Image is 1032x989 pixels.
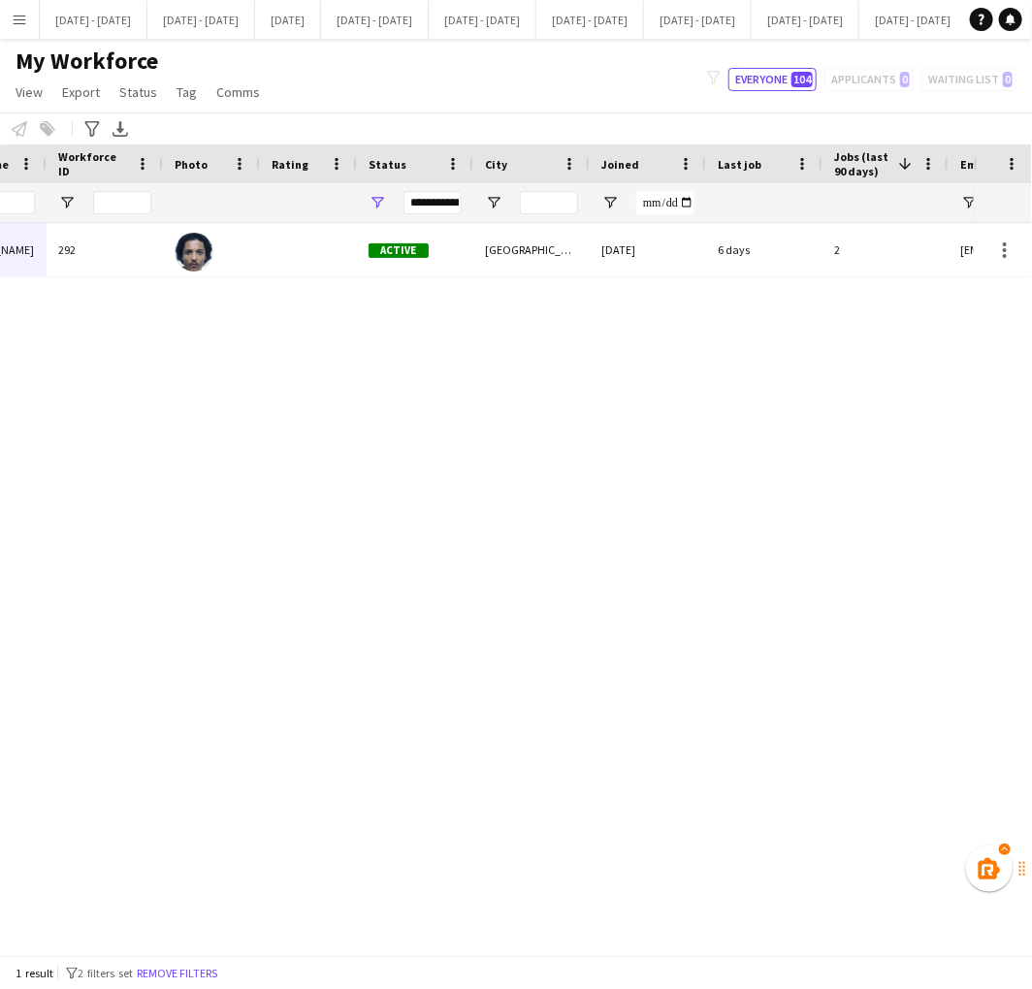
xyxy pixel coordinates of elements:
[109,117,132,141] app-action-btn: Export XLSX
[47,223,163,276] div: 292
[960,157,991,172] span: Email
[147,1,255,39] button: [DATE] - [DATE]
[175,157,208,172] span: Photo
[706,223,822,276] div: 6 days
[369,243,429,258] span: Active
[321,1,429,39] button: [DATE] - [DATE]
[16,47,158,76] span: My Workforce
[209,80,268,105] a: Comms
[78,966,133,980] span: 2 filters set
[601,157,639,172] span: Joined
[169,80,205,105] a: Tag
[133,963,221,984] button: Remove filters
[859,1,967,39] button: [DATE] - [DATE]
[834,149,890,178] span: Jobs (last 90 days)
[752,1,859,39] button: [DATE] - [DATE]
[636,191,694,214] input: Joined Filter Input
[93,191,151,214] input: Workforce ID Filter Input
[62,83,100,101] span: Export
[485,194,502,211] button: Open Filter Menu
[54,80,108,105] a: Export
[473,223,590,276] div: [GEOGRAPHIC_DATA]
[40,1,147,39] button: [DATE] - [DATE]
[960,194,978,211] button: Open Filter Menu
[791,72,813,87] span: 104
[369,194,386,211] button: Open Filter Menu
[822,223,949,276] div: 2
[255,1,321,39] button: [DATE]
[81,117,104,141] app-action-btn: Advanced filters
[119,83,157,101] span: Status
[112,80,165,105] a: Status
[58,194,76,211] button: Open Filter Menu
[520,191,578,214] input: City Filter Input
[718,157,761,172] span: Last job
[590,223,706,276] div: [DATE]
[644,1,752,39] button: [DATE] - [DATE]
[8,80,50,105] a: View
[429,1,536,39] button: [DATE] - [DATE]
[728,68,817,91] button: Everyone104
[58,149,128,178] span: Workforce ID
[272,157,308,172] span: Rating
[16,83,43,101] span: View
[601,194,619,211] button: Open Filter Menu
[485,157,507,172] span: City
[177,83,197,101] span: Tag
[216,83,260,101] span: Comms
[536,1,644,39] button: [DATE] - [DATE]
[369,157,406,172] span: Status
[175,233,213,271] img: Levi Edwards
